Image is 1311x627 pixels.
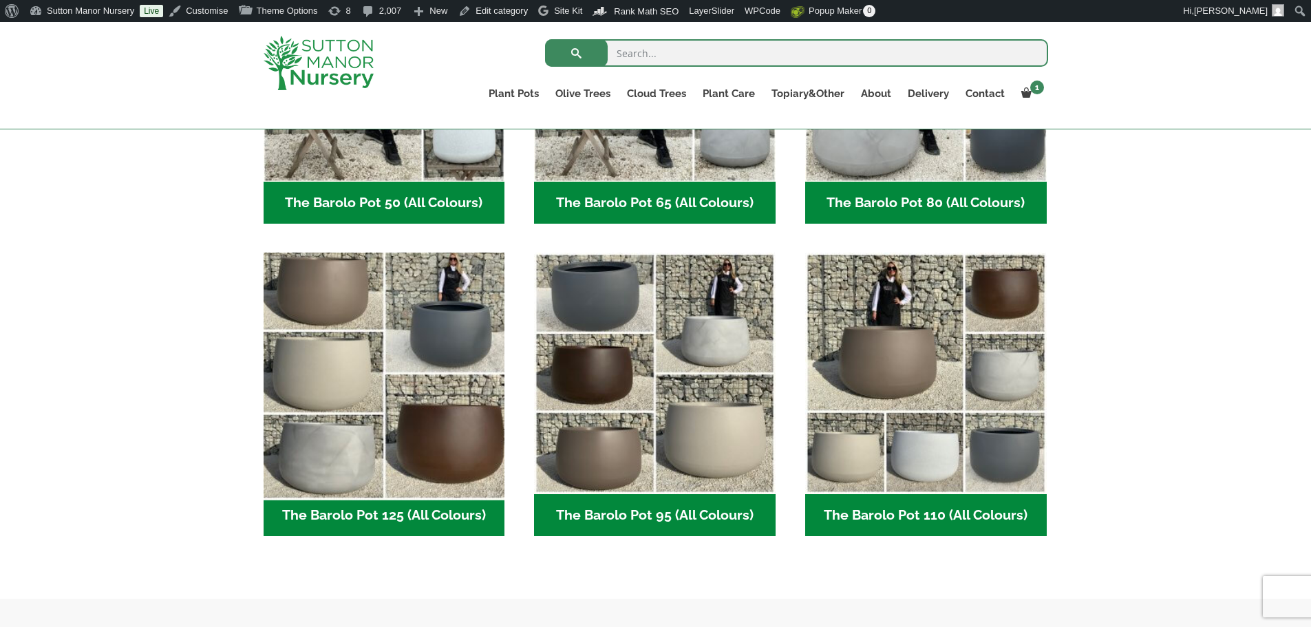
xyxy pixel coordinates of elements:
[805,253,1047,536] a: Visit product category The Barolo Pot 110 (All Colours)
[264,36,374,90] img: logo
[1030,81,1044,94] span: 1
[619,84,694,103] a: Cloud Trees
[899,84,957,103] a: Delivery
[534,182,776,224] h2: The Barolo Pot 65 (All Colours)
[547,84,619,103] a: Olive Trees
[264,253,505,536] a: Visit product category The Barolo Pot 125 (All Colours)
[863,5,875,17] span: 0
[534,253,776,494] img: The Barolo Pot 95 (All Colours)
[480,84,547,103] a: Plant Pots
[1013,84,1048,103] a: 1
[534,494,776,537] h2: The Barolo Pot 95 (All Colours)
[257,247,511,500] img: The Barolo Pot 125 (All Colours)
[763,84,853,103] a: Topiary&Other
[1194,6,1268,16] span: [PERSON_NAME]
[534,253,776,536] a: Visit product category The Barolo Pot 95 (All Colours)
[694,84,763,103] a: Plant Care
[614,6,679,17] span: Rank Math SEO
[805,494,1047,537] h2: The Barolo Pot 110 (All Colours)
[957,84,1013,103] a: Contact
[805,182,1047,224] h2: The Barolo Pot 80 (All Colours)
[264,182,505,224] h2: The Barolo Pot 50 (All Colours)
[545,39,1048,67] input: Search...
[140,5,163,17] a: Live
[554,6,582,16] span: Site Kit
[805,253,1047,494] img: The Barolo Pot 110 (All Colours)
[264,494,505,537] h2: The Barolo Pot 125 (All Colours)
[853,84,899,103] a: About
